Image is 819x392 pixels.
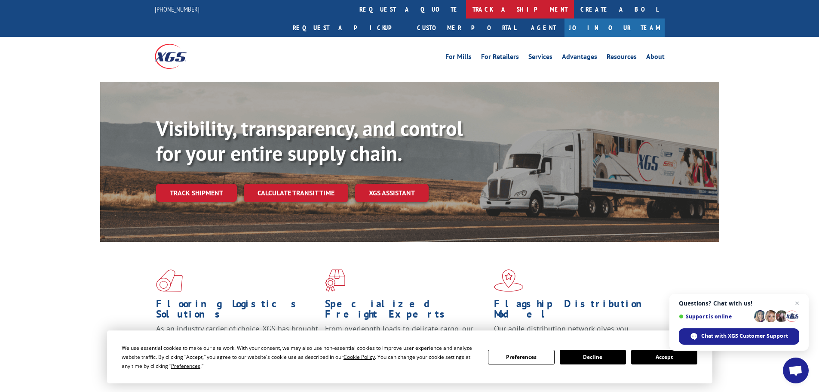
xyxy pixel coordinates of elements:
a: Resources [607,53,637,63]
div: Open chat [783,358,809,383]
span: Close chat [792,298,802,309]
a: For Mills [445,53,472,63]
span: Preferences [171,362,200,370]
button: Decline [560,350,626,364]
a: Request a pickup [286,19,411,37]
span: Chat with XGS Customer Support [701,332,788,340]
img: xgs-icon-flagship-distribution-model-red [494,269,524,292]
a: About [646,53,665,63]
button: Preferences [488,350,554,364]
a: Services [528,53,552,63]
b: Visibility, transparency, and control for your entire supply chain. [156,115,463,167]
a: For Retailers [481,53,519,63]
h1: Specialized Freight Experts [325,299,488,324]
button: Accept [631,350,697,364]
span: Our agile distribution network gives you nationwide inventory management on demand. [494,324,652,344]
a: Agent [522,19,564,37]
div: Cookie Consent Prompt [107,330,712,383]
h1: Flagship Distribution Model [494,299,656,324]
div: We use essential cookies to make our site work. With your consent, we may also use non-essential ... [122,343,478,370]
div: Chat with XGS Customer Support [679,328,799,345]
a: XGS ASSISTANT [355,184,429,202]
a: Customer Portal [411,19,522,37]
h1: Flooring Logistics Solutions [156,299,319,324]
img: xgs-icon-total-supply-chain-intelligence-red [156,269,183,292]
a: Advantages [562,53,597,63]
span: Cookie Policy [344,353,375,361]
a: Track shipment [156,184,237,202]
a: Calculate transit time [244,184,348,202]
a: Join Our Team [564,19,665,37]
span: Support is online [679,313,751,320]
p: From overlength loads to delicate cargo, our experienced staff knows the best way to move your fr... [325,324,488,362]
span: As an industry carrier of choice, XGS has brought innovation and dedication to flooring logistics... [156,324,318,354]
a: [PHONE_NUMBER] [155,5,199,13]
span: Questions? Chat with us! [679,300,799,307]
img: xgs-icon-focused-on-flooring-red [325,269,345,292]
